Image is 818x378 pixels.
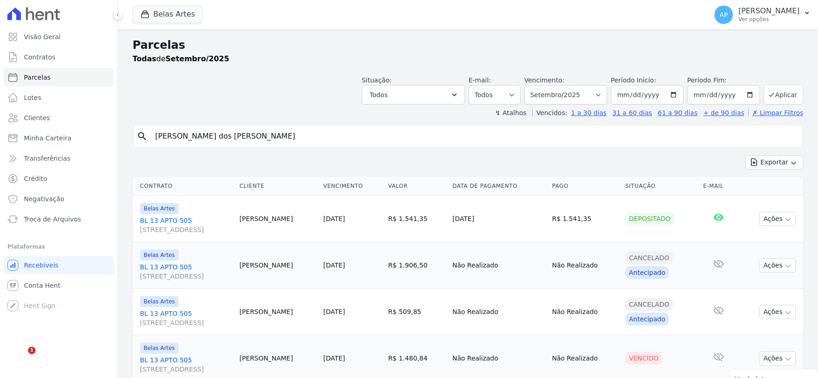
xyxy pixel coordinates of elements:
[4,28,114,46] a: Visão Geral
[548,289,621,335] td: Não Realizado
[319,177,384,196] th: Vencimento
[4,169,114,188] a: Crédito
[745,155,803,169] button: Exportar
[24,52,55,62] span: Contratos
[323,308,345,315] a: [DATE]
[140,318,232,327] span: [STREET_ADDRESS]
[384,289,449,335] td: R$ 509,85
[764,85,803,105] button: Aplicar
[384,177,449,196] th: Valor
[449,289,548,335] td: Não Realizado
[4,129,114,147] a: Minha Carteira
[625,266,669,279] div: Antecipado
[738,16,800,23] p: Ver opções
[469,76,491,84] label: E-mail:
[699,177,737,196] th: E-mail
[738,6,800,16] p: [PERSON_NAME]
[7,241,110,252] div: Plataformas
[140,272,232,281] span: [STREET_ADDRESS]
[4,109,114,127] a: Clientes
[759,258,796,273] button: Ações
[133,37,803,53] h2: Parcelas
[166,54,229,63] strong: Setembro/2025
[621,177,699,196] th: Situação
[236,289,319,335] td: [PERSON_NAME]
[362,76,392,84] label: Situação:
[4,149,114,168] a: Transferências
[4,190,114,208] a: Negativação
[748,109,803,116] a: ✗ Limpar Filtros
[24,32,61,41] span: Visão Geral
[532,109,567,116] label: Vencidos:
[24,281,60,290] span: Conta Hent
[323,262,345,269] a: [DATE]
[140,365,232,374] span: [STREET_ADDRESS]
[571,109,607,116] a: 1 a 30 dias
[24,261,58,270] span: Recebíveis
[24,113,50,122] span: Clientes
[625,251,673,264] div: Cancelado
[140,262,232,281] a: BL 13 APTO 505[STREET_ADDRESS]
[449,196,548,242] td: [DATE]
[625,313,669,326] div: Antecipado
[133,54,157,63] strong: Todas
[323,215,345,222] a: [DATE]
[236,196,319,242] td: [PERSON_NAME]
[140,343,179,354] span: Belas Artes
[625,298,673,311] div: Cancelado
[140,203,179,214] span: Belas Artes
[4,210,114,228] a: Troca de Arquivos
[524,76,564,84] label: Vencimento:
[28,347,35,354] span: 1
[703,109,744,116] a: + de 90 dias
[449,242,548,289] td: Não Realizado
[323,355,345,362] a: [DATE]
[548,177,621,196] th: Pago
[236,177,319,196] th: Cliente
[133,6,203,23] button: Belas Artes
[4,48,114,66] a: Contratos
[384,242,449,289] td: R$ 1.906,50
[759,351,796,366] button: Ações
[625,352,662,365] div: Vencido
[140,225,232,234] span: [STREET_ADDRESS]
[24,93,41,102] span: Lotes
[612,109,652,116] a: 31 a 60 dias
[24,154,70,163] span: Transferências
[140,250,179,261] span: Belas Artes
[24,215,81,224] span: Troca de Arquivos
[625,212,674,225] div: Depositado
[719,12,728,18] span: AP
[150,127,799,145] input: Buscar por nome do lote ou do cliente
[140,309,232,327] a: BL 13 APTO 505[STREET_ADDRESS]
[133,177,236,196] th: Contrato
[24,194,64,204] span: Negativação
[658,109,697,116] a: 61 a 90 dias
[759,212,796,226] button: Ações
[370,89,388,100] span: Todos
[137,131,148,142] i: search
[140,296,179,307] span: Belas Artes
[495,109,526,116] label: ↯ Atalhos
[759,305,796,319] button: Ações
[611,76,656,84] label: Período Inicío:
[384,196,449,242] td: R$ 1.541,35
[236,242,319,289] td: [PERSON_NAME]
[4,88,114,107] a: Lotes
[548,196,621,242] td: R$ 1.541,35
[24,73,51,82] span: Parcelas
[4,68,114,87] a: Parcelas
[140,355,232,374] a: BL 13 APTO 505[STREET_ADDRESS]
[687,76,760,85] label: Período Fim:
[362,85,465,105] button: Todos
[548,242,621,289] td: Não Realizado
[24,174,47,183] span: Crédito
[24,134,71,143] span: Minha Carteira
[9,347,31,369] iframe: Intercom live chat
[140,216,232,234] a: BL 13 APTO 505[STREET_ADDRESS]
[449,177,548,196] th: Data de Pagamento
[4,256,114,274] a: Recebíveis
[707,2,818,28] button: AP [PERSON_NAME] Ver opções
[133,53,229,64] p: de
[4,276,114,295] a: Conta Hent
